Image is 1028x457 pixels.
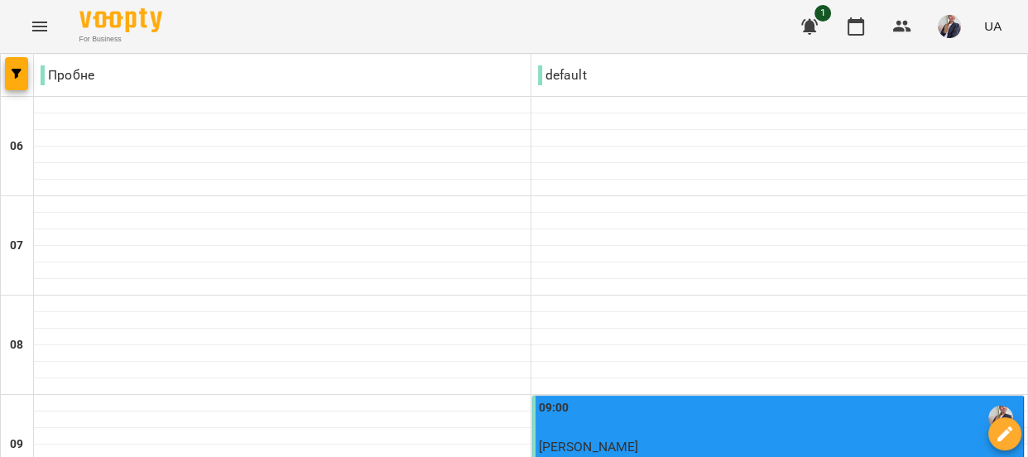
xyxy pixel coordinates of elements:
button: Menu [20,7,60,46]
span: For Business [79,34,162,45]
p: Пробне [41,65,94,85]
label: 09:00 [539,399,569,417]
img: Слободян Анастасія Володимирівна [988,406,1013,431]
h6: 08 [10,336,23,354]
h6: 09 [10,435,23,454]
span: [PERSON_NAME] [539,439,639,455]
span: UA [984,17,1002,35]
span: 1 [814,5,831,22]
img: Voopty Logo [79,8,162,32]
p: default [538,65,587,85]
h6: 06 [10,137,23,156]
button: UA [978,11,1008,41]
h6: 07 [10,237,23,255]
img: 0c706f5057204141c24d13b3d2beadb5.jpg [938,15,961,38]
